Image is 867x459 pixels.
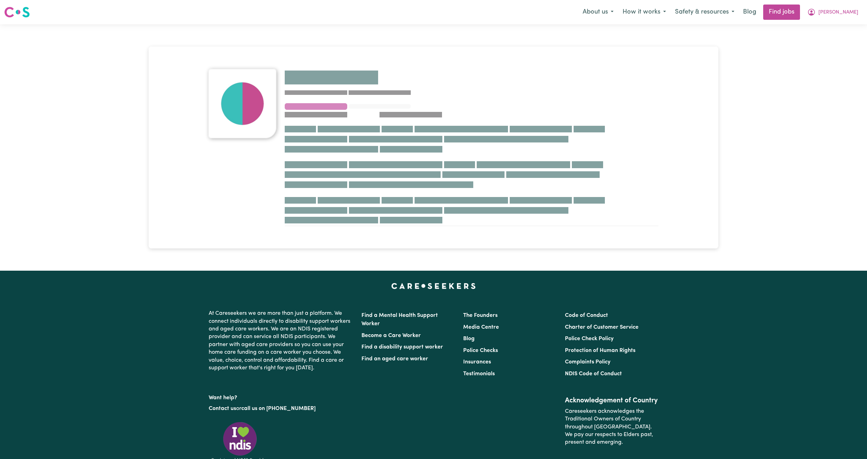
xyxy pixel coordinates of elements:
[463,348,498,353] a: Police Checks
[209,307,353,375] p: At Careseekers we are more than just a platform. We connect individuals directly to disability su...
[361,333,421,338] a: Become a Care Worker
[463,371,495,377] a: Testimonials
[803,5,863,19] button: My Account
[565,336,614,342] a: Police Check Policy
[565,359,610,365] a: Complaints Policy
[361,344,443,350] a: Find a disability support worker
[565,405,658,449] p: Careseekers acknowledges the Traditional Owners of Country throughout [GEOGRAPHIC_DATA]. We pay o...
[565,348,635,353] a: Protection of Human Rights
[739,5,760,20] a: Blog
[463,325,499,330] a: Media Centre
[565,313,608,318] a: Code of Conduct
[463,359,491,365] a: Insurances
[4,4,30,20] a: Careseekers logo
[763,5,800,20] a: Find jobs
[670,5,739,19] button: Safety & resources
[565,325,639,330] a: Charter of Customer Service
[4,6,30,18] img: Careseekers logo
[361,356,428,362] a: Find an aged care worker
[565,396,658,405] h2: Acknowledgement of Country
[565,371,622,377] a: NDIS Code of Conduct
[463,336,475,342] a: Blog
[818,9,858,16] span: [PERSON_NAME]
[391,283,476,289] a: Careseekers home page
[361,313,438,327] a: Find a Mental Health Support Worker
[463,313,498,318] a: The Founders
[209,406,236,411] a: Contact us
[241,406,316,411] a: call us on [PHONE_NUMBER]
[618,5,670,19] button: How it works
[209,391,353,402] p: Want help?
[578,5,618,19] button: About us
[209,402,353,415] p: or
